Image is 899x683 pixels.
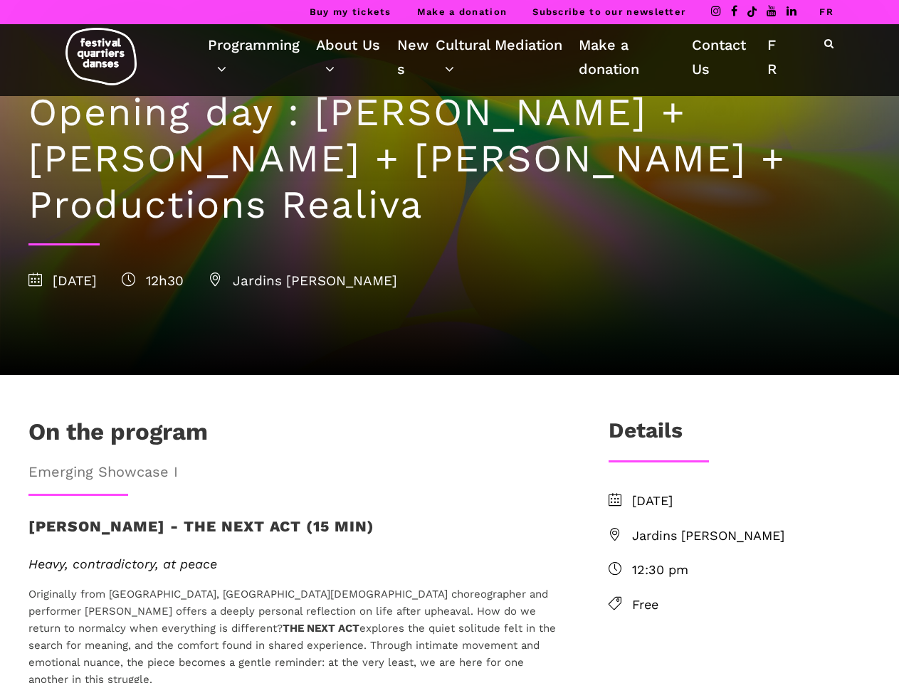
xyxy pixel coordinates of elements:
a: Programming [208,33,316,81]
h1: On the program [28,418,208,453]
a: Contact Us [692,33,767,81]
h3: Details [609,418,683,453]
a: Make a donation [579,33,692,81]
span: [DATE] [28,272,97,289]
strong: THE NEXT ACT [283,622,359,635]
img: logo-fqd-med [65,28,137,85]
h3: [PERSON_NAME] - the next act (15 min) [28,517,374,553]
a: Make a donation [417,6,508,17]
a: FR [767,33,785,81]
span: Jardins [PERSON_NAME] [632,526,871,546]
span: [DATE] [632,491,871,512]
a: Cultural Mediation [436,33,579,81]
a: FR [819,6,834,17]
span: 12h30 [122,272,184,289]
a: Subscribe to our newsletter [532,6,685,17]
span: Jardins [PERSON_NAME] [209,272,397,289]
em: Heavy, contradictory, at peace [28,556,217,571]
a: About Us [316,33,397,81]
span: Free [632,595,871,615]
span: Emerging Showcase I [28,460,562,483]
a: Buy my tickets [310,6,391,17]
span: 12:30 pm [632,560,871,581]
a: News [397,33,436,81]
h1: Opening day : [PERSON_NAME] + [PERSON_NAME] + [PERSON_NAME] + Productions Realiva [28,90,871,228]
